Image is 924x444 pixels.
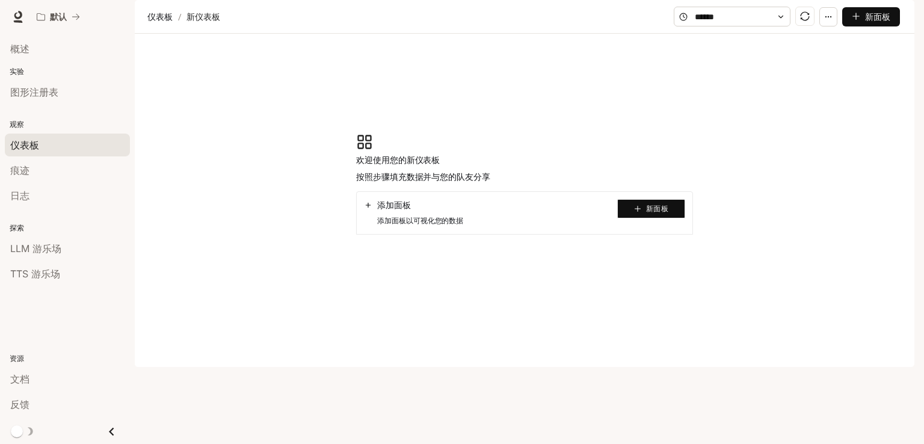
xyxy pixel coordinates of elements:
font: / [178,12,182,22]
font: 仪表板 [147,11,173,22]
font: 添加面板以可视化您的数据 [377,216,463,225]
font: 添加面板 [377,200,411,210]
button: 仪表板 [144,10,176,24]
font: 新仪表板 [186,12,220,22]
button: 新面板 [842,7,900,26]
span: 加 [634,205,641,212]
font: 新面板 [646,204,668,213]
button: 所有工作区 [31,5,85,29]
font: 按照步骤填充数据并与您的队友分享 [356,171,490,182]
font: 欢迎使用您的新仪表板 [356,155,440,165]
font: 默认 [50,11,67,22]
span: 同步 [800,11,810,21]
button: 新面板 [617,199,685,218]
span: 加 [852,12,860,20]
font: 新面板 [865,12,890,22]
